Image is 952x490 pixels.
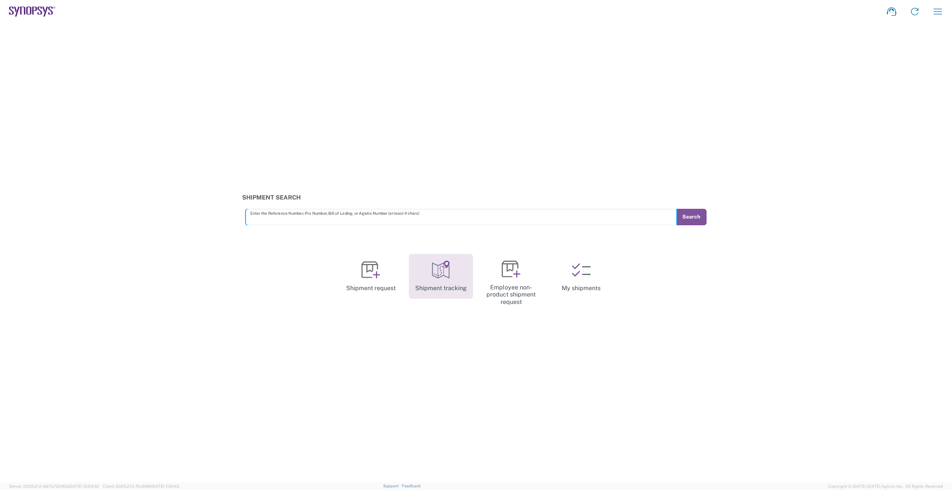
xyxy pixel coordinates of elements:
[828,483,943,490] span: Copyright © [DATE]-[DATE] Agistix Inc., All Rights Reserved
[339,254,403,299] a: Shipment request
[69,484,99,489] span: [DATE] 10:54:32
[383,484,402,488] a: Support
[409,254,473,299] a: Shipment tracking
[402,484,421,488] a: Feedback
[479,254,543,312] a: Employee non-product shipment request
[676,209,707,225] button: Search
[151,484,179,489] span: [DATE] 11:51:43
[9,484,99,489] span: Server: 2025.21.0-667a72bf6fa
[242,194,710,201] h3: Shipment Search
[549,254,613,299] a: My shipments
[103,484,179,489] span: Client: 2025.21.0-f0c8481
